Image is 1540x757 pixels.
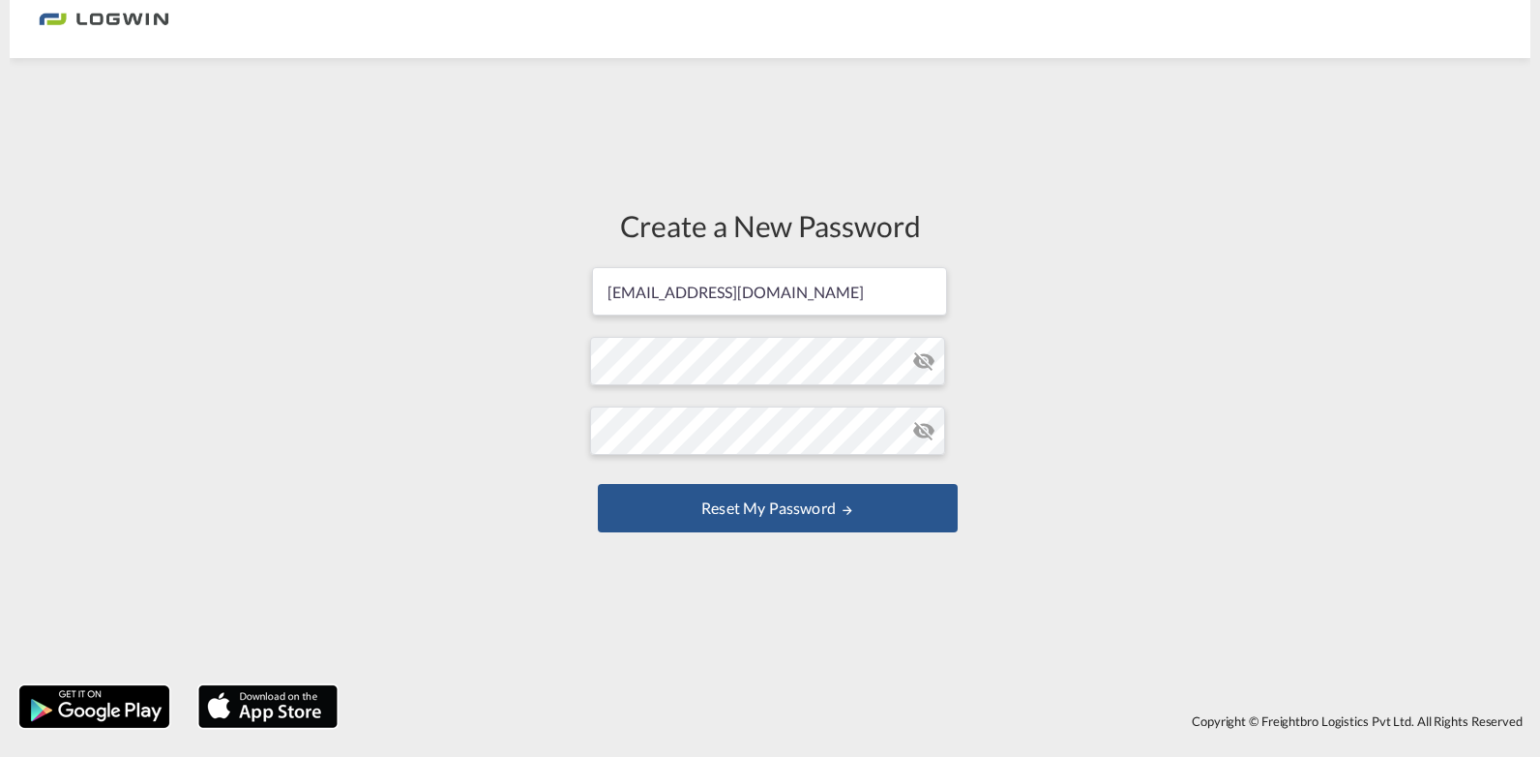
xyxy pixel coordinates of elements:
[912,349,935,373] md-icon: icon-eye-off
[590,205,950,246] div: Create a New Password
[592,267,947,316] input: Email address
[196,683,340,730] img: apple.png
[912,419,935,442] md-icon: icon-eye-off
[598,484,958,532] button: UPDATE MY PASSWORD
[347,705,1530,738] div: Copyright © Freightbro Logistics Pvt Ltd. All Rights Reserved
[17,683,171,730] img: google.png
